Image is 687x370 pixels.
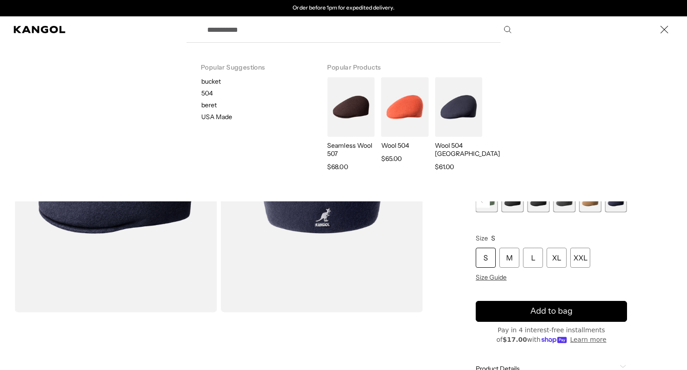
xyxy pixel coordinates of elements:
[435,77,482,137] img: Wool 504 USA
[250,5,437,12] slideshow-component: Announcement bar
[435,141,482,158] p: Wool 504 [GEOGRAPHIC_DATA]
[324,77,374,172] a: Seamless Wool 507 Seamless Wool 507 $68.00
[190,113,313,121] a: USA Made
[201,77,313,85] p: bucket
[435,161,454,172] span: $61.00
[378,77,428,164] a: Wool 504 Wool 504 $65.00
[381,153,402,164] span: $65.00
[327,141,374,158] p: Seamless Wool 507
[503,25,512,34] button: Search here
[327,161,348,172] span: $68.00
[14,26,66,33] a: Kangol
[381,77,428,137] img: Wool 504
[201,52,298,77] h3: Popular Suggestions
[250,5,437,12] div: 2 of 2
[201,101,313,109] p: beret
[293,5,394,12] p: Order before 1pm for expedited delivery.
[432,77,482,172] a: Wool 504 USA Wool 504 [GEOGRAPHIC_DATA] $61.00
[201,89,313,97] p: 504
[381,141,428,150] p: Wool 504
[250,5,437,12] div: Announcement
[327,52,486,77] h3: Popular Products
[655,20,673,39] button: Close
[201,113,232,121] p: USA Made
[327,77,374,137] img: Seamless Wool 507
